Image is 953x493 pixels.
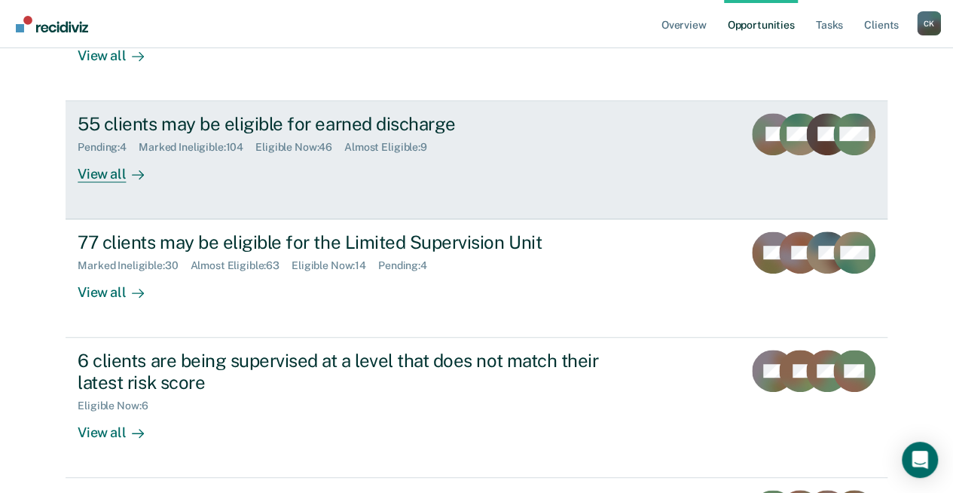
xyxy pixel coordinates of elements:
div: Eligible Now : 14 [292,259,378,272]
a: 77 clients may be eligible for the Limited Supervision UnitMarked Ineligible:30Almost Eligible:63... [66,219,887,338]
div: Marked Ineligible : 104 [139,141,255,154]
a: 55 clients may be eligible for earned dischargePending:4Marked Ineligible:104Eligible Now:46Almos... [66,101,887,219]
div: Eligible Now : 6 [78,400,160,412]
div: Eligible Now : 46 [255,141,344,154]
div: Open Intercom Messenger [902,442,938,478]
button: Profile dropdown button [917,11,941,35]
div: View all [78,272,162,302]
div: Almost Eligible : 9 [344,141,439,154]
div: 55 clients may be eligible for earned discharge [78,113,606,135]
a: 6 clients are being supervised at a level that does not match their latest risk scoreEligible Now... [66,338,887,478]
div: View all [78,153,162,182]
div: Almost Eligible : 63 [190,259,292,272]
div: Pending : 4 [78,141,139,154]
div: Pending : 4 [378,259,439,272]
div: View all [78,412,162,442]
div: Marked Ineligible : 30 [78,259,190,272]
div: 77 clients may be eligible for the Limited Supervision Unit [78,231,606,253]
img: Recidiviz [16,16,88,32]
div: C K [917,11,941,35]
div: 6 clients are being supervised at a level that does not match their latest risk score [78,350,606,393]
div: View all [78,35,162,64]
